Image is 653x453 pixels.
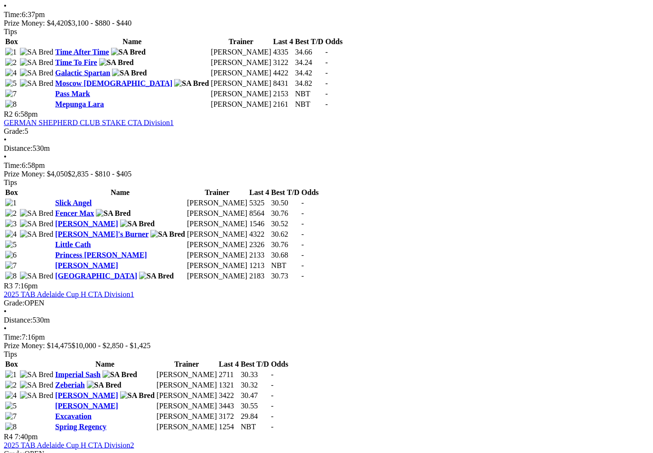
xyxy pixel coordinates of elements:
td: 30.73 [271,271,300,281]
span: - [301,240,304,249]
span: 7:40pm [15,433,38,441]
td: [PERSON_NAME] [210,100,271,109]
td: [PERSON_NAME] [187,261,248,270]
td: 30.47 [240,391,270,400]
td: 2183 [249,271,270,281]
a: [PERSON_NAME] [55,402,118,410]
th: Odds [301,188,319,197]
span: Tips [4,350,17,358]
img: SA Bred [111,48,146,56]
span: - [325,48,327,56]
td: 34.66 [295,47,324,57]
td: [PERSON_NAME] [187,230,248,239]
td: 30.50 [271,198,300,208]
span: R4 [4,433,13,441]
td: 3122 [272,58,293,67]
td: 4422 [272,68,293,78]
img: SA Bred [20,272,54,280]
td: [PERSON_NAME] [156,370,217,379]
span: - [301,261,304,269]
a: 2025 TAB Adelaide Cup H CTA Division1 [4,290,134,298]
div: 6:37pm [4,10,649,19]
td: 8564 [249,209,270,218]
div: 530m [4,316,649,324]
div: 7:16pm [4,333,649,342]
td: [PERSON_NAME] [187,240,248,250]
td: 8431 [272,79,293,88]
img: 5 [5,402,17,410]
img: SA Bred [112,69,147,77]
a: Galactic Spartan [55,69,110,77]
span: - [271,402,273,410]
a: Fencer Max [55,209,94,217]
a: Little Cath [55,240,91,249]
td: 2133 [249,250,270,260]
a: Princess [PERSON_NAME] [55,251,147,259]
span: • [4,307,7,315]
a: [GEOGRAPHIC_DATA] [55,272,137,280]
td: [PERSON_NAME] [187,250,248,260]
img: SA Bred [139,272,174,280]
td: NBT [240,422,270,432]
th: Trainer [210,37,271,46]
img: 2 [5,381,17,389]
td: 30.33 [240,370,270,379]
td: [PERSON_NAME] [210,47,271,57]
span: - [301,209,304,217]
img: SA Bred [20,69,54,77]
span: • [4,136,7,144]
img: 1 [5,48,17,56]
img: 5 [5,79,17,88]
td: 3443 [218,401,239,411]
span: - [301,230,304,238]
span: - [271,381,273,389]
span: Distance: [4,316,32,324]
img: SA Bred [120,220,155,228]
span: Grade: [4,299,25,307]
img: 2 [5,58,17,67]
span: - [301,272,304,280]
img: SA Bred [174,79,209,88]
img: 7 [5,412,17,421]
img: 7 [5,261,17,270]
td: [PERSON_NAME] [156,391,217,400]
td: 30.76 [271,209,300,218]
div: 530m [4,144,649,153]
td: NBT [295,89,324,99]
a: GERMAN SHEPHERD CLUB STAKE CTA Division1 [4,119,174,127]
td: [PERSON_NAME] [187,198,248,208]
span: - [271,370,273,379]
th: Best T/D [240,360,270,369]
span: 6:58pm [15,110,38,118]
td: 4322 [249,230,270,239]
div: OPEN [4,299,649,307]
span: R2 [4,110,13,118]
a: Slick Angel [55,199,92,207]
td: 5325 [249,198,270,208]
span: Time: [4,10,22,18]
td: 34.24 [295,58,324,67]
th: Last 4 [272,37,293,46]
th: Odds [325,37,343,46]
img: SA Bred [20,391,54,400]
a: Excavation [55,412,91,420]
th: Name [55,360,155,369]
td: 30.76 [271,240,300,250]
td: 30.52 [271,219,300,229]
a: 2025 TAB Adelaide Cup H CTA Division2 [4,441,134,449]
td: 1546 [249,219,270,229]
img: 1 [5,370,17,379]
span: $3,100 - $880 - $440 [68,19,132,27]
img: 6 [5,251,17,259]
span: - [325,58,327,66]
span: $10,000 - $2,850 - $1,425 [72,342,151,350]
a: Mepunga Lara [55,100,104,108]
td: 30.62 [271,230,300,239]
img: 8 [5,423,17,431]
th: Odds [271,360,289,369]
td: 1321 [218,380,239,390]
td: [PERSON_NAME] [187,209,248,218]
img: SA Bred [20,209,54,218]
img: 1 [5,199,17,207]
span: - [325,69,327,77]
